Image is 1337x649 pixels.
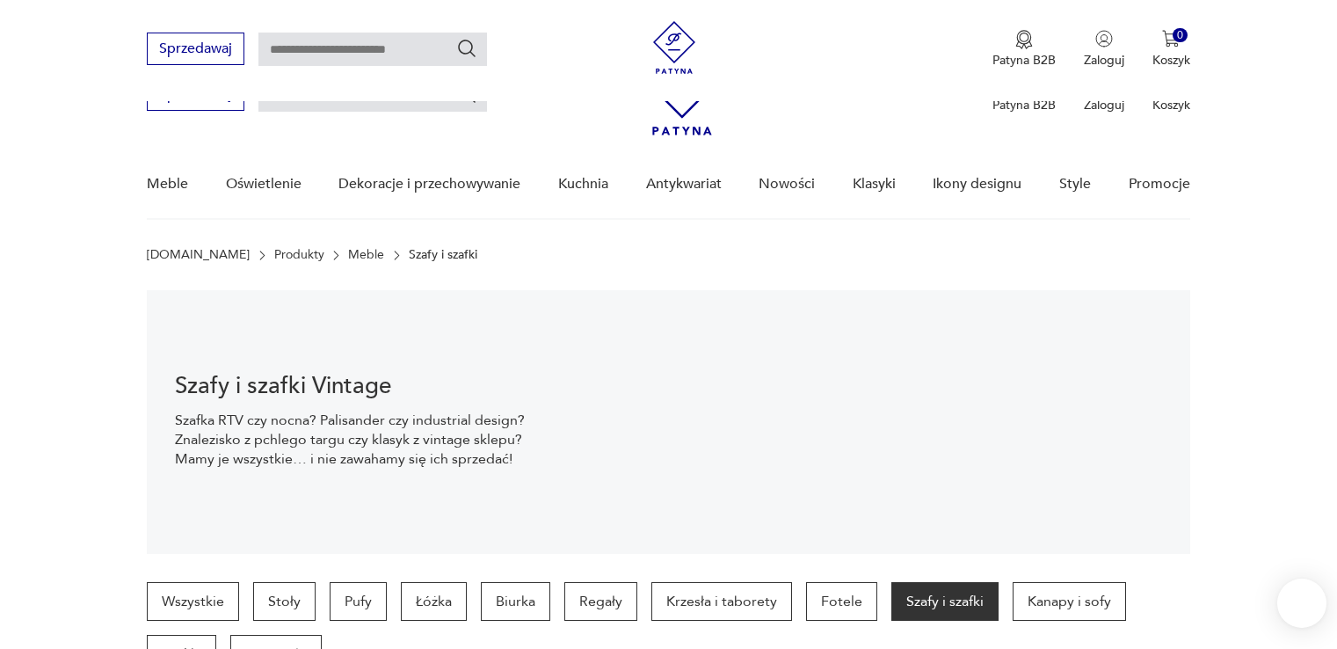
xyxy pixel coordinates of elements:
[933,150,1021,218] a: Ikony designu
[456,38,477,59] button: Szukaj
[1013,582,1126,621] a: Kanapy i sofy
[1152,52,1190,69] p: Koszyk
[1084,52,1124,69] p: Zaloguj
[226,150,302,218] a: Oświetlenie
[330,582,387,621] a: Pufy
[1152,30,1190,69] button: 0Koszyk
[409,248,477,262] p: Szafy i szafki
[992,30,1056,69] button: Patyna B2B
[1095,30,1113,47] img: Ikonka użytkownika
[648,21,701,74] img: Patyna - sklep z meblami i dekoracjami vintage
[1277,579,1326,628] iframe: Smartsupp widget button
[651,582,792,621] a: Krzesła i taborety
[1084,97,1124,113] p: Zaloguj
[1129,150,1190,218] a: Promocje
[558,150,608,218] a: Kuchnia
[348,248,384,262] a: Meble
[1162,30,1180,47] img: Ikona koszyka
[175,411,536,469] p: Szafka RTV czy nocna? Palisander czy industrial design? Znalezisko z pchlego targu czy klasyk z v...
[147,150,188,218] a: Meble
[147,33,244,65] button: Sprzedawaj
[1015,30,1033,49] img: Ikona medalu
[564,582,637,621] a: Regały
[1152,97,1190,113] p: Koszyk
[992,30,1056,69] a: Ikona medaluPatyna B2B
[274,248,324,262] a: Produkty
[646,150,722,218] a: Antykwariat
[992,97,1056,113] p: Patyna B2B
[891,582,999,621] a: Szafy i szafki
[992,52,1056,69] p: Patyna B2B
[1059,150,1091,218] a: Style
[481,582,550,621] a: Biurka
[338,150,520,218] a: Dekoracje i przechowywanie
[1173,28,1188,43] div: 0
[806,582,877,621] a: Fotele
[1084,30,1124,69] button: Zaloguj
[147,248,250,262] a: [DOMAIN_NAME]
[759,150,815,218] a: Nowości
[147,44,244,56] a: Sprzedawaj
[147,582,239,621] a: Wszystkie
[253,582,316,621] a: Stoły
[401,582,467,621] a: Łóżka
[175,376,536,397] h1: Szafy i szafki Vintage
[853,150,896,218] a: Klasyki
[147,90,244,102] a: Sprzedawaj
